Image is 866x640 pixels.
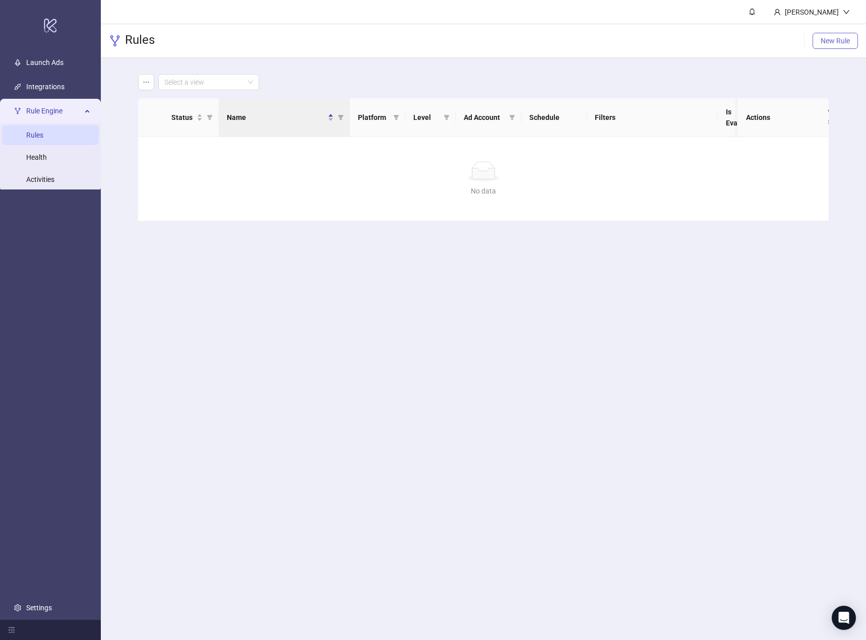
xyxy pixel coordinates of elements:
span: menu-fold [8,626,15,633]
a: Health [26,153,47,161]
span: Name [227,112,326,123]
a: Rules [26,131,43,139]
th: Name [219,98,350,137]
span: filter [338,114,344,120]
span: filter [391,110,401,125]
h3: Rules [125,32,155,49]
span: filter [509,114,515,120]
th: Status [163,98,219,137]
span: filter [393,114,399,120]
span: filter [507,110,517,125]
span: New Rule [821,37,850,45]
span: Rule Engine [26,101,82,121]
div: Open Intercom Messenger [832,606,856,630]
th: Schedule [521,98,587,137]
span: bell [749,8,756,15]
span: Ad Account [464,112,505,123]
span: Platform [358,112,389,123]
span: ellipsis [143,79,150,86]
a: Integrations [26,83,65,91]
span: filter [205,110,215,125]
span: down [843,9,850,16]
a: Launch Ads [26,58,64,67]
span: filter [444,114,450,120]
span: Status [171,112,195,123]
span: fork [109,35,121,47]
th: Filters [587,98,718,137]
a: Settings [26,604,52,612]
div: [PERSON_NAME] [781,7,843,18]
a: Activities [26,175,54,183]
th: Actions [738,98,829,137]
span: filter [336,110,346,125]
span: user [774,9,781,16]
span: Level [413,112,440,123]
span: filter [442,110,452,125]
div: No data [150,185,816,197]
span: fork [14,107,21,114]
button: New Rule [813,33,858,49]
span: filter [207,114,213,120]
th: Is Evaluating [718,98,768,137]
